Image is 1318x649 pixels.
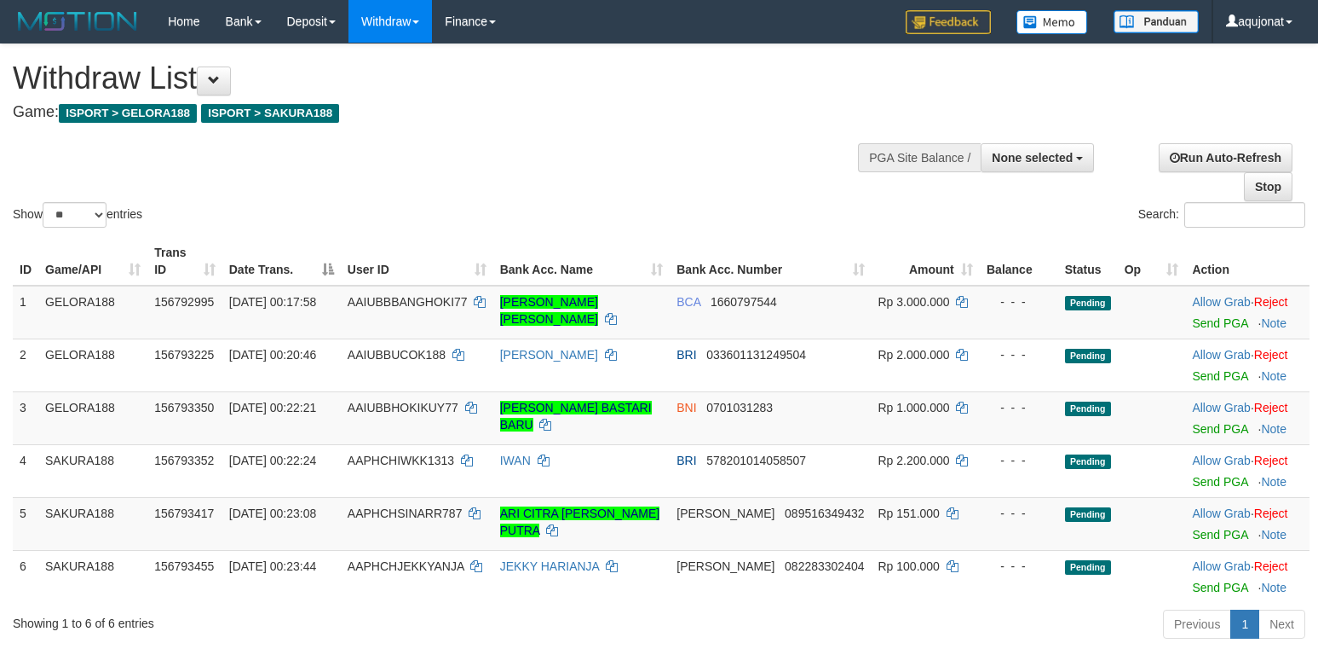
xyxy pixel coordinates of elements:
td: · [1185,391,1309,444]
td: 4 [13,444,38,497]
a: Allow Grab [1192,401,1250,414]
span: Copy 082283302404 to clipboard [785,559,864,573]
span: Copy 033601131249504 to clipboard [706,348,806,362]
div: - - - [987,399,1051,416]
span: AAPHCHIWKK1313 [348,454,454,467]
span: [DATE] 00:23:44 [229,559,316,573]
td: SAKURA188 [38,550,147,603]
span: [DATE] 00:22:24 [229,454,316,467]
td: 2 [13,339,38,391]
span: BCA [676,295,700,309]
img: MOTION_logo.png [13,9,142,34]
th: User ID: activate to sort column ascending [341,237,493,286]
span: AAPHCHJEKKYANJA [348,559,464,573]
span: Rp 2.200.000 [878,454,950,467]
a: 1 [1230,610,1259,639]
span: Copy 1660797544 to clipboard [711,295,777,309]
th: Balance [980,237,1058,286]
select: Showentries [43,202,106,228]
span: Copy 578201014058507 to clipboard [706,454,806,467]
th: Op: activate to sort column ascending [1118,237,1186,286]
a: [PERSON_NAME] [500,348,598,362]
td: SAKURA188 [38,444,147,497]
span: [DATE] 00:22:21 [229,401,316,414]
a: Send PGA [1192,475,1247,489]
span: Rp 3.000.000 [878,295,950,309]
th: Trans ID: activate to sort column ascending [147,237,222,286]
span: · [1192,401,1253,414]
td: 3 [13,391,38,444]
a: Reject [1254,454,1288,467]
span: Rp 1.000.000 [878,401,950,414]
span: [PERSON_NAME] [676,507,774,520]
label: Search: [1138,202,1305,228]
div: PGA Site Balance / [858,143,981,172]
div: - - - [987,346,1051,363]
span: Rp 151.000 [878,507,940,520]
span: [DATE] 00:23:08 [229,507,316,520]
span: [DATE] 00:20:46 [229,348,316,362]
span: AAPHCHSINARR787 [348,507,463,520]
a: IWAN [500,454,531,467]
span: · [1192,559,1253,573]
td: · [1185,550,1309,603]
div: - - - [987,452,1051,469]
span: · [1192,295,1253,309]
th: Action [1185,237,1309,286]
th: Game/API: activate to sort column ascending [38,237,147,286]
div: Showing 1 to 6 of 6 entries [13,608,537,632]
span: · [1192,454,1253,467]
div: - - - [987,293,1051,310]
span: BNI [676,401,696,414]
input: Search: [1184,202,1305,228]
a: Reject [1254,295,1288,309]
a: Note [1261,316,1286,330]
span: · [1192,507,1253,520]
a: Reject [1254,507,1288,520]
a: Note [1261,528,1286,542]
a: Send PGA [1192,581,1247,594]
a: Send PGA [1192,316,1247,330]
span: 156793352 [154,454,214,467]
span: Rp 100.000 [878,559,940,573]
label: Show entries [13,202,142,228]
h4: Game: [13,104,861,121]
a: [PERSON_NAME] [PERSON_NAME] [500,295,598,326]
span: BRI [676,454,696,467]
span: ISPORT > SAKURA188 [201,104,339,123]
span: [DATE] 00:17:58 [229,295,316,309]
a: Reject [1254,401,1288,414]
span: None selected [992,151,1073,165]
a: Next [1258,610,1305,639]
a: Allow Grab [1192,295,1250,309]
a: Send PGA [1192,369,1247,383]
th: Status [1058,237,1118,286]
a: Reject [1254,348,1288,362]
th: Bank Acc. Number: activate to sort column ascending [670,237,871,286]
span: Rp 2.000.000 [878,348,950,362]
a: Send PGA [1192,422,1247,436]
td: · [1185,497,1309,550]
span: 156793350 [154,401,214,414]
span: 156793417 [154,507,214,520]
td: 5 [13,497,38,550]
td: 1 [13,286,38,339]
span: Pending [1065,402,1111,416]
th: Bank Acc. Name: activate to sort column ascending [493,237,671,286]
a: Send PGA [1192,528,1247,542]
a: Note [1261,422,1286,436]
div: - - - [987,505,1051,522]
span: ISPORT > GELORA188 [59,104,197,123]
a: Note [1261,475,1286,489]
th: Date Trans.: activate to sort column descending [222,237,341,286]
a: Allow Grab [1192,559,1250,573]
a: Previous [1163,610,1231,639]
td: · [1185,444,1309,497]
img: Button%20Memo.svg [1016,10,1088,34]
th: ID [13,237,38,286]
span: AAIUBBHOKIKUY77 [348,401,458,414]
a: JEKKY HARIANJA [500,559,599,573]
span: 156792995 [154,295,214,309]
span: AAIUBBUCOK188 [348,348,446,362]
h1: Withdraw List [13,61,861,96]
